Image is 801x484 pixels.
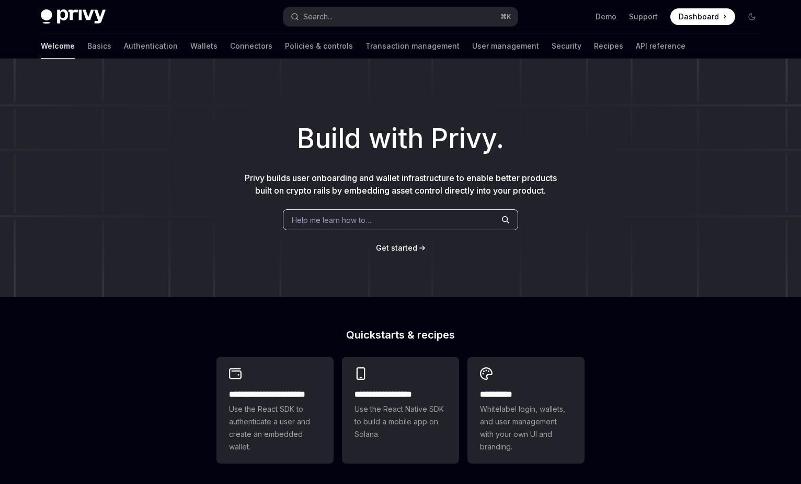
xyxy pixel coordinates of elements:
span: Get started [376,243,417,252]
a: Welcome [41,33,75,59]
a: Authentication [124,33,178,59]
a: Support [629,12,658,22]
a: Recipes [594,33,623,59]
a: Connectors [230,33,272,59]
a: **** *****Whitelabel login, wallets, and user management with your own UI and branding. [467,357,585,464]
a: Basics [87,33,111,59]
span: ⌘ K [500,13,511,21]
a: Dashboard [670,8,735,25]
a: Transaction management [365,33,460,59]
span: Use the React SDK to authenticate a user and create an embedded wallet. [229,403,321,453]
a: Get started [376,243,417,253]
button: Toggle dark mode [743,8,760,25]
span: Use the React Native SDK to build a mobile app on Solana. [354,403,447,441]
h2: Quickstarts & recipes [216,330,585,340]
a: Security [552,33,581,59]
img: dark logo [41,9,106,24]
a: **** **** **** ***Use the React Native SDK to build a mobile app on Solana. [342,357,459,464]
span: Privy builds user onboarding and wallet infrastructure to enable better products built on crypto ... [245,173,557,196]
a: Policies & controls [285,33,353,59]
a: API reference [636,33,685,59]
h1: Build with Privy. [17,118,784,159]
a: User management [472,33,539,59]
span: Dashboard [679,12,719,22]
a: Demo [596,12,616,22]
span: Help me learn how to… [292,215,371,226]
a: Wallets [190,33,218,59]
span: Whitelabel login, wallets, and user management with your own UI and branding. [480,403,572,453]
div: Search... [303,10,333,23]
button: Open search [283,7,518,26]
